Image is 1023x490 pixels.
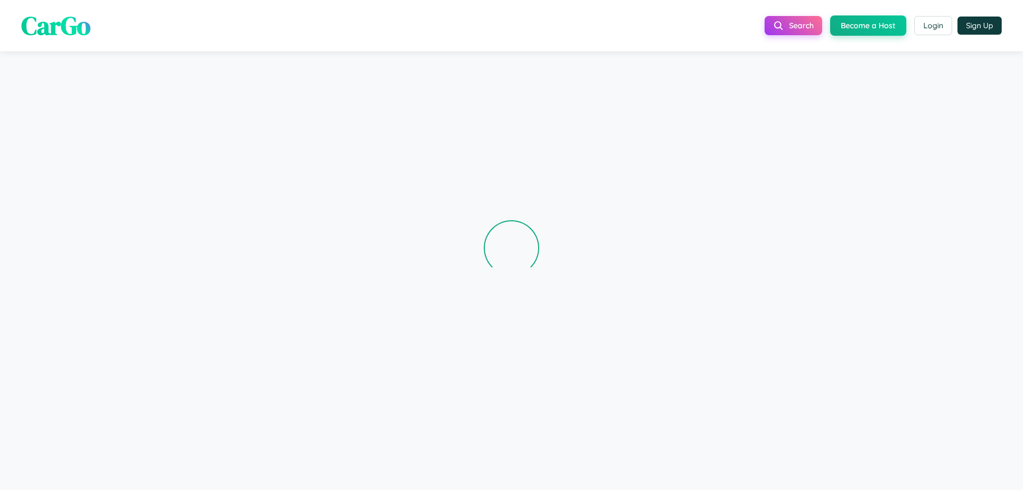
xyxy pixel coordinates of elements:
[21,8,91,43] span: CarGo
[765,16,822,35] button: Search
[957,17,1002,35] button: Sign Up
[830,15,906,36] button: Become a Host
[914,16,952,35] button: Login
[789,21,814,30] span: Search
